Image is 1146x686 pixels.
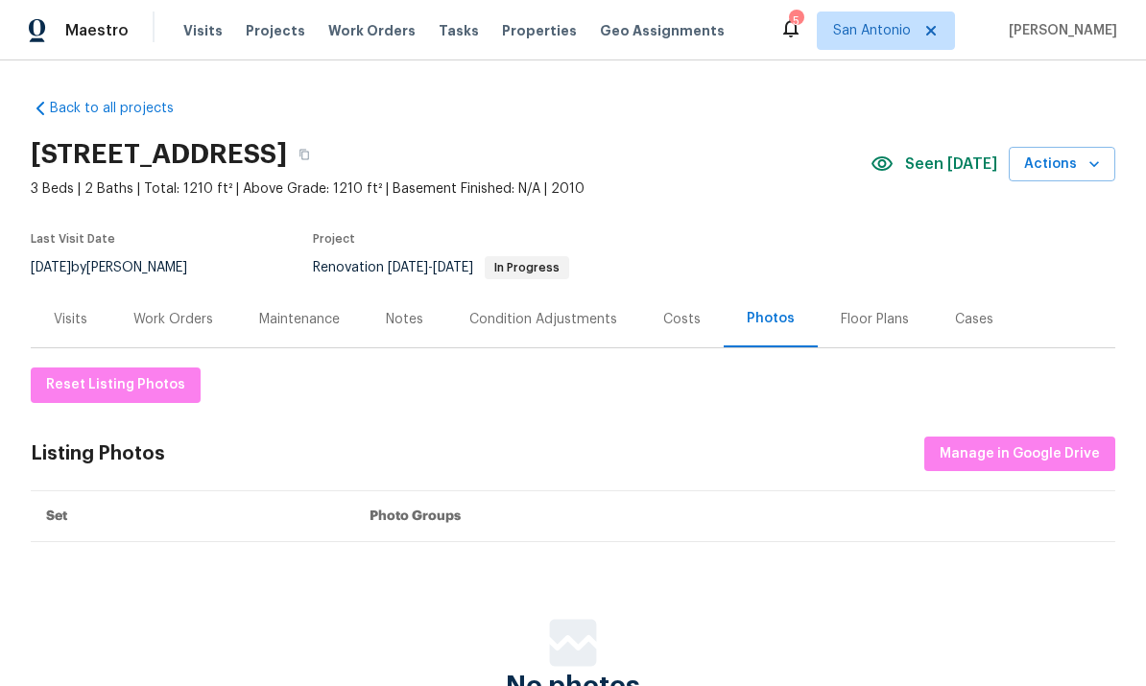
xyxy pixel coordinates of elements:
[31,99,215,118] a: Back to all projects
[663,310,701,329] div: Costs
[31,145,287,164] h2: [STREET_ADDRESS]
[31,179,871,199] span: 3 Beds | 2 Baths | Total: 1210 ft² | Above Grade: 1210 ft² | Basement Finished: N/A | 2010
[354,491,1115,542] th: Photo Groups
[433,261,473,274] span: [DATE]
[386,310,423,329] div: Notes
[31,491,354,542] th: Set
[388,261,428,274] span: [DATE]
[287,137,322,172] button: Copy Address
[924,437,1115,472] button: Manage in Google Drive
[31,256,210,279] div: by [PERSON_NAME]
[31,444,165,463] div: Listing Photos
[469,310,617,329] div: Condition Adjustments
[328,21,416,40] span: Work Orders
[600,21,725,40] span: Geo Assignments
[246,21,305,40] span: Projects
[487,262,567,273] span: In Progress
[31,261,71,274] span: [DATE]
[46,373,185,397] span: Reset Listing Photos
[940,442,1100,466] span: Manage in Google Drive
[313,233,355,245] span: Project
[1009,147,1115,182] button: Actions
[905,154,997,174] span: Seen [DATE]
[439,24,479,37] span: Tasks
[133,310,213,329] div: Work Orders
[502,21,577,40] span: Properties
[65,21,129,40] span: Maestro
[31,233,115,245] span: Last Visit Date
[833,21,911,40] span: San Antonio
[1001,21,1117,40] span: [PERSON_NAME]
[54,310,87,329] div: Visits
[183,21,223,40] span: Visits
[313,261,569,274] span: Renovation
[747,309,795,328] div: Photos
[955,310,993,329] div: Cases
[388,261,473,274] span: -
[31,367,201,403] button: Reset Listing Photos
[841,310,909,329] div: Floor Plans
[1024,153,1100,177] span: Actions
[259,310,340,329] div: Maintenance
[789,12,802,31] div: 5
